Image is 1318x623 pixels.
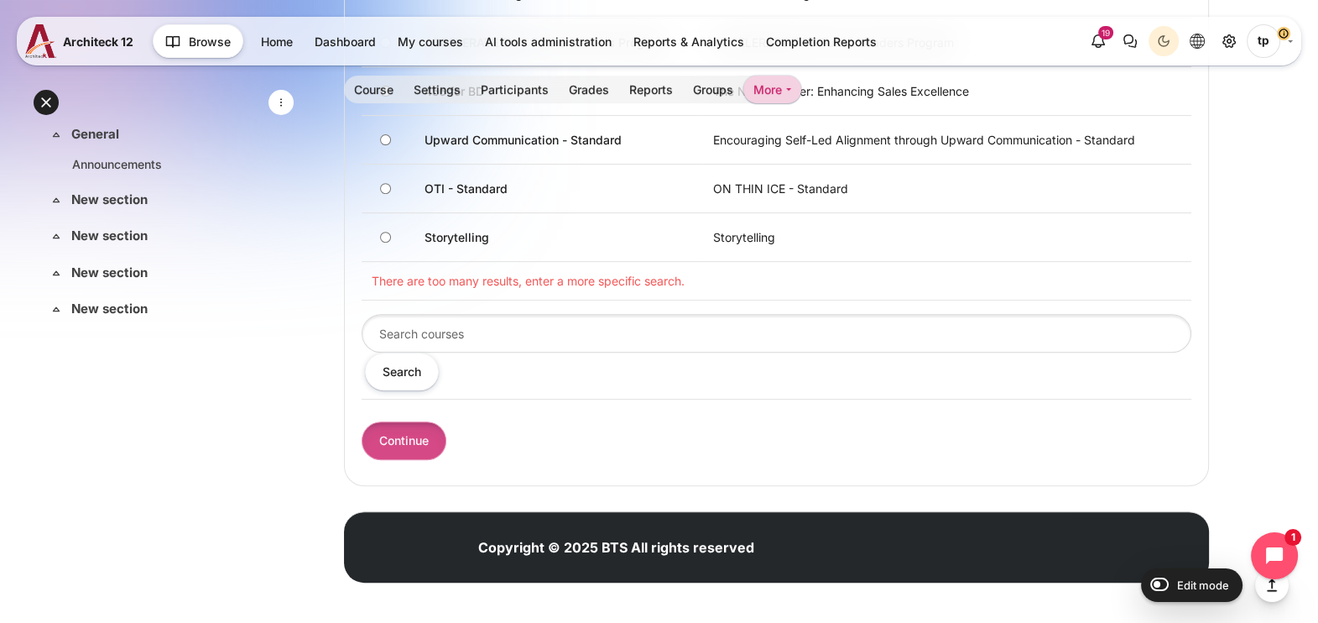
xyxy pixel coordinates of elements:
[623,28,754,55] a: Reports & Analytics
[71,191,253,210] a: New section
[1115,26,1145,56] button: There are 0 unread conversations
[25,24,140,58] a: A12 A12 Architeck 12
[189,33,231,50] span: Browse
[1151,29,1176,54] div: Dark Mode
[1098,26,1113,39] div: 19
[362,421,446,459] input: Continue
[251,28,303,55] a: Home
[63,33,133,50] span: Architeck 12
[71,227,253,246] a: New section
[1149,26,1179,56] button: Light Mode Dark Mode
[48,264,65,281] span: Collapse
[471,76,559,103] a: Participants
[1177,578,1229,592] span: Edit mode
[153,24,243,58] button: Browse
[425,131,693,149] label: Upward Communication - Standard
[1214,26,1244,56] a: Site administration
[48,301,65,317] span: Collapse
[703,116,1191,165] td: Encouraging Self-Led Alignment through Upward Communication - Standard
[703,165,1191,213] td: ON THIN ICE - Standard
[305,28,386,55] a: Dashboard
[683,76,743,103] a: Groups
[72,155,248,173] a: Announcements
[425,228,693,246] label: Storytelling
[362,314,1191,352] input: Search courses
[71,264,253,283] a: New section
[365,353,439,390] input: Search
[743,76,801,103] a: More
[1255,568,1289,602] button: Go to top
[71,300,253,319] a: New section
[362,262,1191,301] td: There are too many results, enter a more specific search.
[1182,26,1212,56] button: Languages
[25,24,56,58] img: A12
[48,228,65,244] span: Collapse
[404,76,471,103] a: Settings
[48,191,65,208] span: Collapse
[48,126,65,143] span: Collapse
[1083,26,1113,56] div: Show notification window with 19 new notifications
[559,76,619,103] a: Grades
[388,28,473,55] a: My courses
[703,67,1191,116] td: The New Chapter: Enhancing Sales Excellence
[619,76,683,103] a: Reports
[344,76,404,103] a: Course
[475,28,622,55] a: AI tools administration
[756,28,887,55] a: Completion Reports
[71,125,253,144] a: General
[1247,24,1280,58] span: thanyaphon pongpaichet
[1247,24,1293,58] a: User menu
[478,539,754,556] strong: Copyright © 2025 BTS All rights reserved
[703,213,1191,262] td: Storytelling
[425,180,693,197] label: OTI - Standard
